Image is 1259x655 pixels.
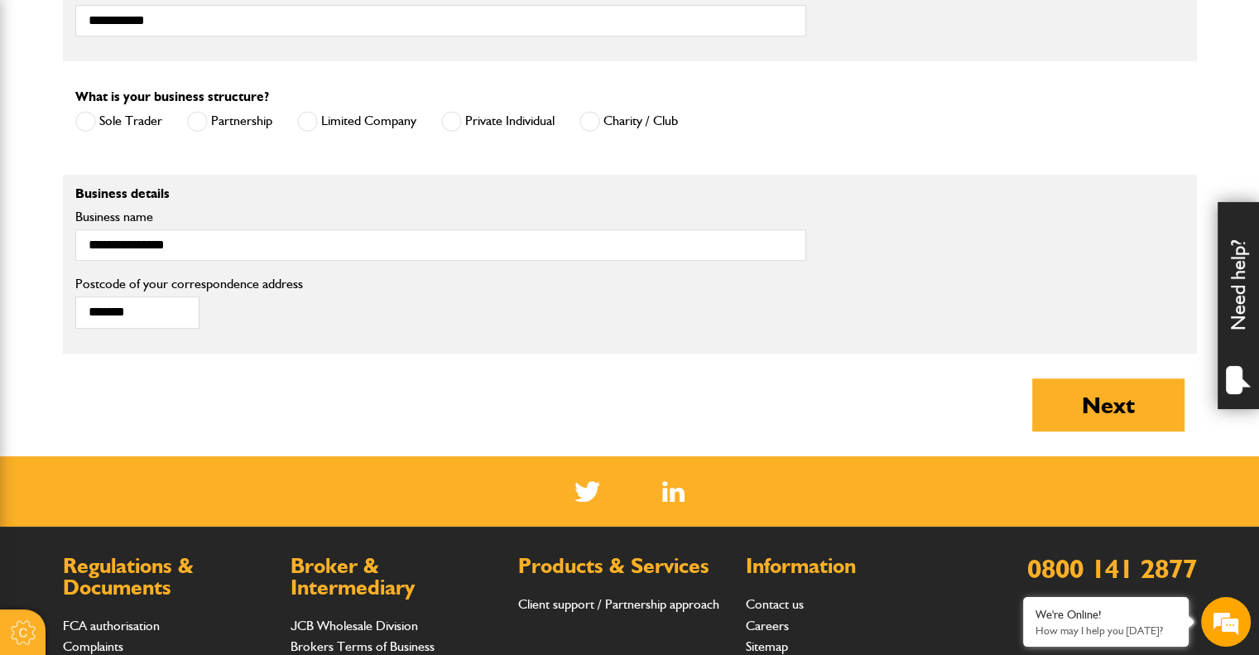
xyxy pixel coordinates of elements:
[22,251,302,287] input: Enter your phone number
[441,111,555,132] label: Private Individual
[518,556,729,577] h2: Products & Services
[75,277,328,291] label: Postcode of your correspondence address
[187,111,272,132] label: Partnership
[746,556,957,577] h2: Information
[1036,624,1176,637] p: How may I help you today?
[297,111,416,132] label: Limited Company
[1218,202,1259,409] div: Need help?
[75,111,162,132] label: Sole Trader
[746,638,788,654] a: Sitemap
[291,618,418,633] a: JCB Wholesale Division
[746,596,804,612] a: Contact us
[22,300,302,496] textarea: Type your message and hit 'Enter'
[86,93,278,114] div: Chat with us now
[63,618,160,633] a: FCA authorisation
[518,596,719,612] a: Client support / Partnership approach
[746,618,789,633] a: Careers
[63,556,274,598] h2: Regulations & Documents
[75,90,269,104] label: What is your business structure?
[225,510,300,532] em: Start Chat
[662,481,685,502] img: Linked In
[574,481,600,502] img: Twitter
[22,153,302,190] input: Enter your last name
[662,481,685,502] a: LinkedIn
[272,8,311,48] div: Minimize live chat window
[1036,608,1176,622] div: We're Online!
[291,638,435,654] a: Brokers Terms of Business
[22,202,302,238] input: Enter your email address
[579,111,678,132] label: Charity / Club
[75,187,806,200] p: Business details
[75,210,806,224] label: Business name
[291,556,502,598] h2: Broker & Intermediary
[1027,552,1197,585] a: 0800 141 2877
[63,638,123,654] a: Complaints
[28,92,70,115] img: d_20077148190_company_1631870298795_20077148190
[1032,378,1185,431] button: Next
